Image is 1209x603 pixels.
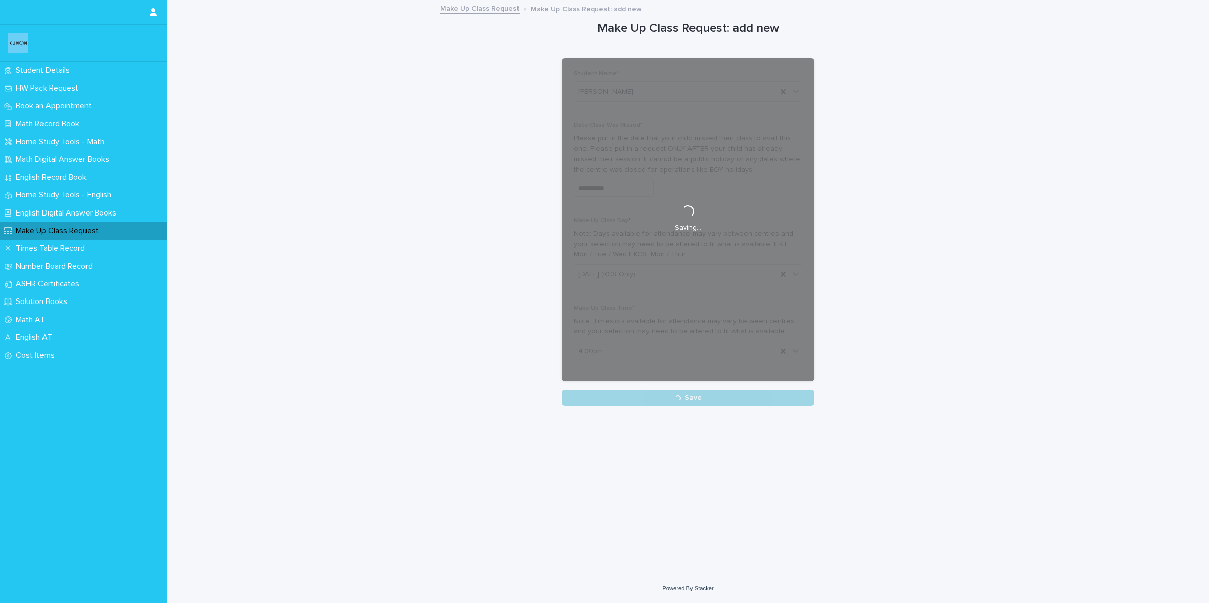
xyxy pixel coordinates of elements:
[675,224,701,232] p: Saving…
[440,2,520,14] a: Make Up Class Request
[12,101,100,111] p: Book an Appointment
[531,3,642,14] p: Make Up Class Request: add new
[12,226,107,236] p: Make Up Class Request
[12,83,87,93] p: HW Pack Request
[12,137,112,147] p: Home Study Tools - Math
[12,315,53,325] p: Math AT
[8,33,28,53] img: o6XkwfS7S2qhyeB9lxyF
[562,21,814,36] h1: Make Up Class Request: add new
[685,394,702,401] span: Save
[12,333,60,342] p: English AT
[12,173,95,182] p: English Record Book
[12,208,124,218] p: English Digital Answer Books
[12,119,88,129] p: Math Record Book
[12,351,63,360] p: Cost Items
[12,155,117,164] p: Math Digital Answer Books
[12,279,88,289] p: ASHR Certificates
[12,244,93,253] p: Times Table Record
[12,297,75,307] p: Solution Books
[12,262,101,271] p: Number Board Record
[562,390,814,406] button: Save
[12,66,78,75] p: Student Details
[662,585,713,591] a: Powered By Stacker
[12,190,119,200] p: Home Study Tools - English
